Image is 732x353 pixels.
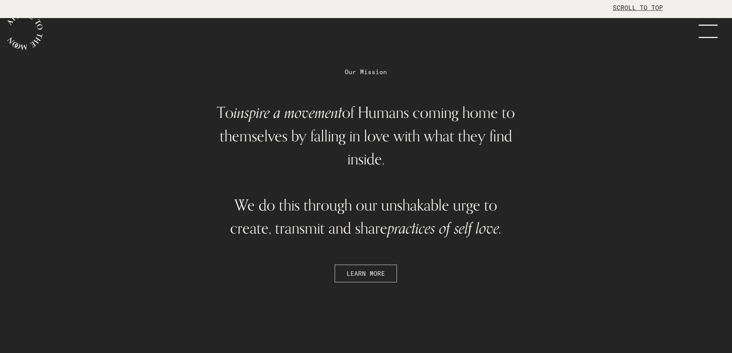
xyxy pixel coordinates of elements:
[613,3,663,12] p: SCROLL TO TOP
[347,269,385,278] span: LEARN MORE
[387,216,502,241] span: practices of self love.
[335,265,397,273] a: LEARN MORE
[216,101,516,240] p: To of Humans coming home to themselves by falling in love with what they find inside. We do this ...
[335,265,397,282] button: LEARN MORE
[234,100,342,126] span: inspire a movement
[216,67,516,76] h2: Our Mission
